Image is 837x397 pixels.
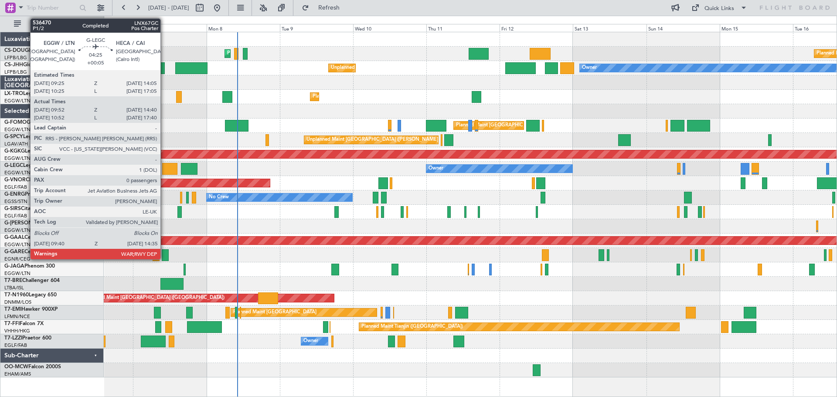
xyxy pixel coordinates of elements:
a: CS-DOUGlobal 6500 [4,48,54,53]
div: Tue 9 [280,24,353,32]
a: G-SIRSCitation Excel [4,206,54,211]
a: EGGW/LTN [4,98,31,104]
div: [DATE] [105,17,120,25]
span: All Aircraft [23,21,92,27]
span: [DATE] - [DATE] [148,4,189,12]
a: T7-N1960Legacy 650 [4,292,57,298]
a: EGNR/CEG [4,256,31,262]
span: LX-TRO [4,91,23,96]
a: EGGW/LTN [4,241,31,248]
a: EGGW/LTN [4,126,31,133]
a: EGLF/FAB [4,342,27,349]
a: G-VNORChallenger 650 [4,177,63,183]
a: G-GARECessna Citation XLS+ [4,249,76,254]
a: G-KGKGLegacy 600 [4,149,53,154]
span: T7-BRE [4,278,22,283]
a: G-[PERSON_NAME]Cessna Citation XLS [4,221,101,226]
span: G-FOMO [4,120,27,125]
a: EGGW/LTN [4,155,31,162]
a: T7-EMIHawker 900XP [4,307,58,312]
span: G-GARE [4,249,24,254]
a: EGGW/LTN [4,170,31,176]
span: CS-JHH [4,62,23,68]
span: G-JAGA [4,264,24,269]
div: Mon 8 [207,24,280,32]
a: EHAM/AMS [4,371,31,377]
button: Quick Links [687,1,752,15]
a: EGGW/LTN [4,227,31,234]
a: G-LEGCLegacy 600 [4,163,51,168]
span: G-SPCY [4,134,23,139]
a: LGAV/ATH [4,141,28,147]
a: G-FOMOGlobal 6000 [4,120,56,125]
a: T7-FFIFalcon 7X [4,321,44,326]
span: Refresh [311,5,347,11]
div: Sun 7 [133,24,206,32]
div: Planned Maint Tianjin ([GEOGRAPHIC_DATA]) [361,320,463,333]
a: LFPB/LBG [4,69,27,75]
span: T7-FFI [4,321,20,326]
span: G-GAAL [4,235,24,240]
span: T7-EMI [4,307,21,312]
span: G-[PERSON_NAME] [4,221,53,226]
a: EGLF/FAB [4,184,27,190]
a: LFPB/LBG [4,54,27,61]
div: Thu 11 [426,24,500,32]
span: G-LEGC [4,163,23,168]
button: Refresh [298,1,350,15]
a: DNMM/LOS [4,299,31,305]
input: Trip Number [27,1,77,14]
div: No Crew [209,191,229,204]
a: EGLF/FAB [4,213,27,219]
div: Mon 15 [720,24,793,32]
a: LTBA/ISL [4,285,24,291]
div: Unplanned Maint [GEOGRAPHIC_DATA] ([PERSON_NAME] Intl) [306,133,448,146]
span: G-SIRS [4,206,21,211]
a: G-ENRGPraetor 600 [4,192,54,197]
a: G-GAALCessna Citation XLS+ [4,235,76,240]
div: Planned Maint Dusseldorf [313,90,370,103]
button: All Aircraft [10,17,95,31]
a: LFMN/NCE [4,313,30,320]
a: EGGW/LTN [4,270,31,277]
span: G-KGKG [4,149,25,154]
a: LX-TROLegacy 650 [4,91,51,96]
a: G-JAGAPhenom 300 [4,264,55,269]
span: G-VNOR [4,177,26,183]
div: Sun 14 [646,24,720,32]
div: Owner [582,61,597,75]
div: Unplanned Maint [GEOGRAPHIC_DATA] ([GEOGRAPHIC_DATA]) [81,292,225,305]
span: CS-DOU [4,48,25,53]
div: Planned Maint [GEOGRAPHIC_DATA] ([GEOGRAPHIC_DATA]) [227,47,364,60]
a: EGSS/STN [4,198,27,205]
div: Owner [303,335,318,348]
span: T7-LZZI [4,336,22,341]
div: Quick Links [704,4,734,13]
div: Owner [429,162,443,175]
div: Fri 12 [500,24,573,32]
div: Planned Maint [GEOGRAPHIC_DATA] [233,306,316,319]
div: Wed 10 [353,24,426,32]
div: Unplanned Maint [GEOGRAPHIC_DATA] ([GEOGRAPHIC_DATA] Intl) [331,61,483,75]
a: G-SPCYLegacy 650 [4,134,51,139]
a: T7-LZZIPraetor 600 [4,336,51,341]
a: T7-BREChallenger 604 [4,278,60,283]
a: VHHH/HKG [4,328,30,334]
span: T7-N1960 [4,292,29,298]
div: Sat 13 [573,24,646,32]
div: Planned Maint [GEOGRAPHIC_DATA] ([GEOGRAPHIC_DATA]) [456,119,593,132]
span: OO-MCW [4,364,28,370]
a: OO-MCWFalcon 2000S [4,364,61,370]
span: G-ENRG [4,192,25,197]
a: CS-JHHGlobal 6000 [4,62,53,68]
